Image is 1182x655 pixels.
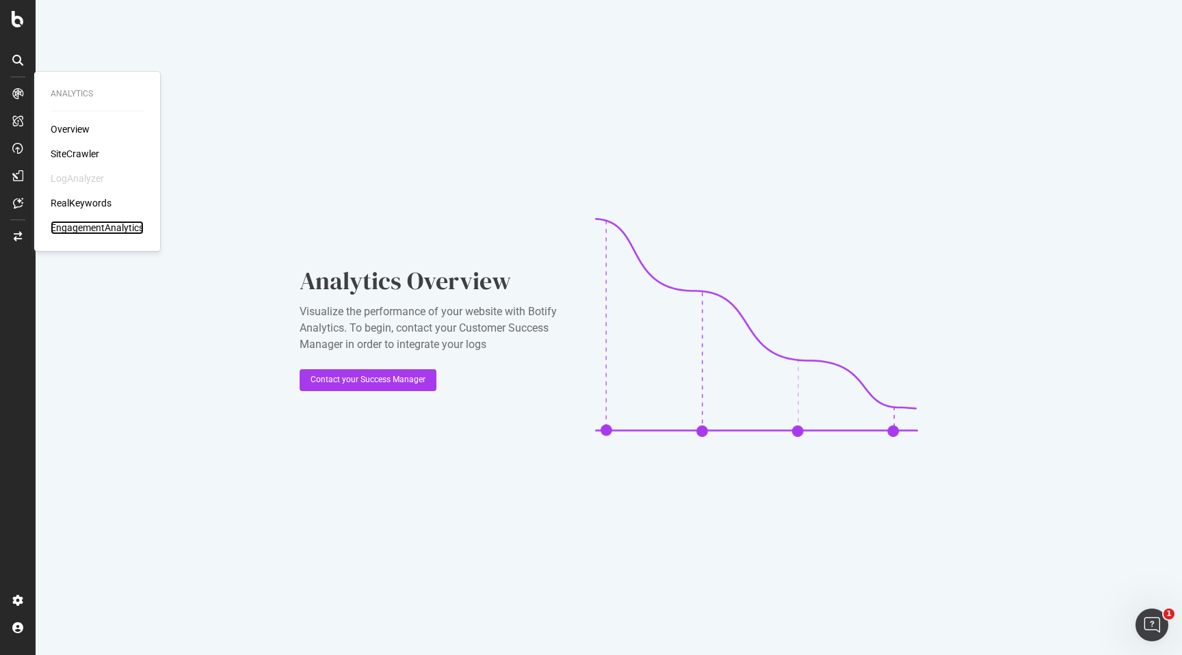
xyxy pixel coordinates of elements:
[1135,609,1168,641] iframe: Intercom live chat
[311,374,425,386] div: Contact your Success Manager
[51,88,144,100] div: Analytics
[300,304,573,353] div: Visualize the performance of your website with Botify Analytics. To begin, contact your Customer ...
[51,172,104,185] div: LogAnalyzer
[51,147,99,161] a: SiteCrawler
[300,264,573,298] div: Analytics Overview
[51,221,144,235] a: EngagementAnalytics
[1164,609,1174,619] span: 1
[595,218,918,437] img: CaL_T18e.png
[51,122,90,136] a: Overview
[300,369,436,391] button: Contact your Success Manager
[51,196,111,210] a: RealKeywords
